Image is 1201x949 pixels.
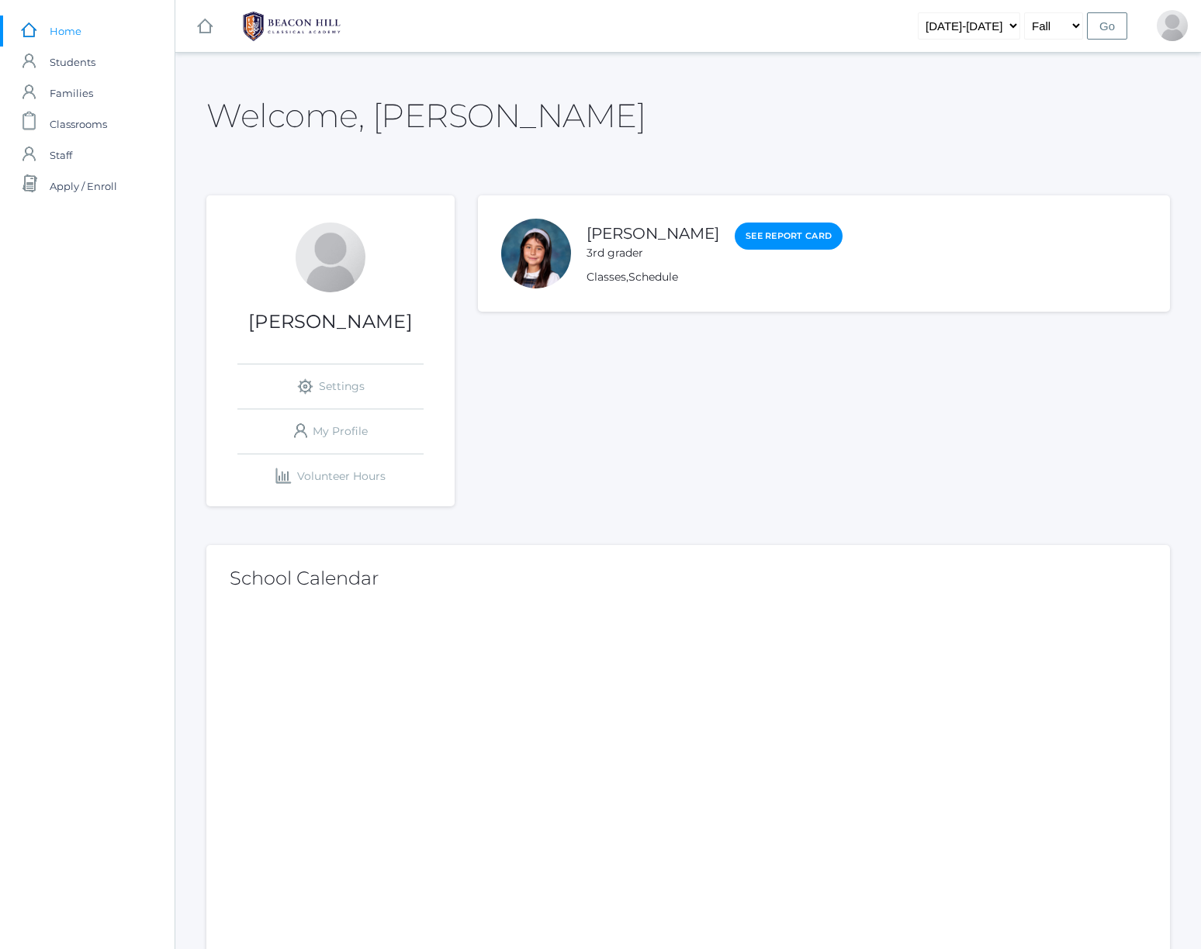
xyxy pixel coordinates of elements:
[50,47,95,78] span: Students
[206,312,455,332] h1: [PERSON_NAME]
[296,223,365,292] div: Dennis Mesick
[501,219,571,288] div: Penelope Mesick
[234,7,350,46] img: BHCALogos-05-308ed15e86a5a0abce9b8dd61676a3503ac9727e845dece92d48e8588c001991.png
[1157,10,1188,41] div: Dennis Mesick
[237,454,424,499] a: Volunteer Hours
[50,78,93,109] span: Families
[50,140,72,171] span: Staff
[237,409,424,454] a: My Profile
[587,269,843,285] div: ,
[587,245,719,261] div: 3rd grader
[587,270,626,284] a: Classes
[50,16,81,47] span: Home
[1087,12,1127,40] input: Go
[50,109,107,140] span: Classrooms
[735,223,843,250] a: See Report Card
[206,98,645,133] h2: Welcome, [PERSON_NAME]
[50,171,117,202] span: Apply / Enroll
[628,270,678,284] a: Schedule
[237,364,424,409] a: Settings
[587,224,719,243] a: [PERSON_NAME]
[230,568,1147,588] h2: School Calendar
